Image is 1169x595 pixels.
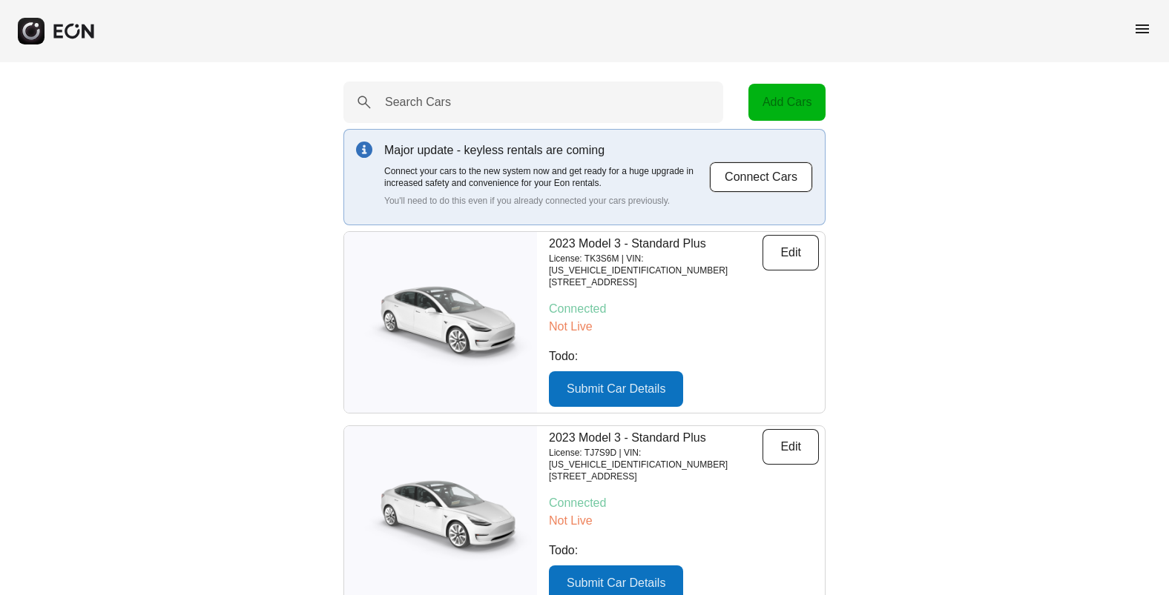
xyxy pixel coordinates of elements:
[344,468,537,565] img: car
[709,162,813,193] button: Connect Cars
[549,253,763,276] p: License: TK3S6M | VIN: [US_VEHICLE_IDENTIFICATION_NUMBER]
[549,429,763,447] p: 2023 Model 3 - Standard Plus
[549,471,763,482] p: [STREET_ADDRESS]
[549,447,763,471] p: License: TJ7S9D | VIN: [US_VEHICLE_IDENTIFICATION_NUMBER]
[549,235,763,253] p: 2023 Model 3 - Standard Plus
[549,512,819,530] p: Not Live
[763,429,819,465] button: Edit
[763,235,819,270] button: Edit
[1133,20,1151,38] span: menu
[549,300,819,318] p: Connected
[344,274,537,370] img: car
[549,371,683,407] button: Submit Car Details
[384,165,709,189] p: Connect your cars to the new system now and get ready for a huge upgrade in increased safety and ...
[385,93,451,111] label: Search Cars
[384,142,709,159] p: Major update - keyless rentals are coming
[549,318,819,336] p: Not Live
[549,542,819,559] p: Todo:
[356,142,372,158] img: info
[549,276,763,288] p: [STREET_ADDRESS]
[549,348,819,365] p: Todo:
[384,195,709,207] p: You'll need to do this even if you already connected your cars previously.
[549,494,819,512] p: Connected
